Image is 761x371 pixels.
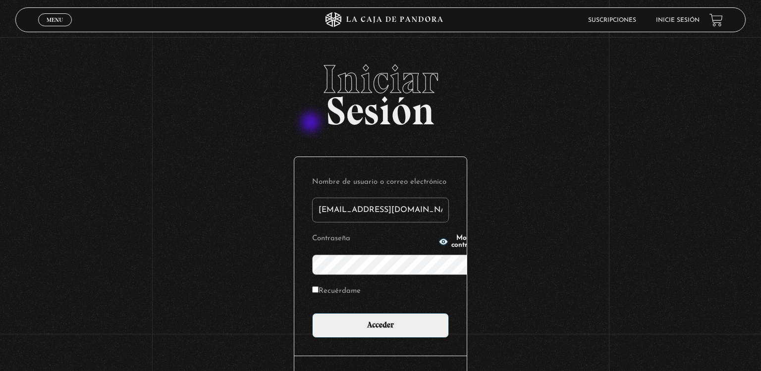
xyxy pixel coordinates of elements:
[588,17,636,23] a: Suscripciones
[312,284,361,299] label: Recuérdame
[312,231,435,247] label: Contraseña
[312,175,449,190] label: Nombre de usuario o correo electrónico
[15,59,746,99] span: Iniciar
[312,286,319,293] input: Recuérdame
[312,313,449,338] input: Acceder
[438,235,486,249] button: Mostrar contraseña
[15,59,746,123] h2: Sesión
[44,25,67,32] span: Cerrar
[47,17,63,23] span: Menu
[709,13,723,26] a: View your shopping cart
[451,235,486,249] span: Mostrar contraseña
[656,17,700,23] a: Inicie sesión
